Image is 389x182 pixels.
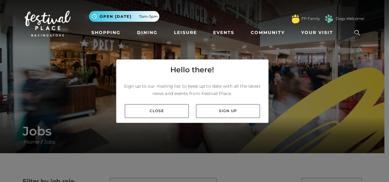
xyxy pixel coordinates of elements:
[25,11,71,36] img: Festival Place Logo
[248,27,287,38] a: Community
[135,27,160,38] a: Dining
[172,27,199,38] a: Leisure
[121,82,264,97] p: Sign up to our mailing list to keep up to date with all the latest news and events from Festival ...
[299,27,339,38] a: Your Visit
[100,14,132,19] span: Open [DATE]
[302,16,320,21] a: FP Family
[139,14,158,19] span: 11am-5pm
[336,16,364,21] a: Dogs Welcome!
[89,27,123,38] a: Shopping
[301,29,333,36] span: Your Visit
[211,27,237,38] a: Events
[89,11,159,22] button: Open [DATE] 11am-5pm
[125,104,189,118] a: Close
[170,64,214,75] h4: Hello there!
[196,104,260,118] a: Sign up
